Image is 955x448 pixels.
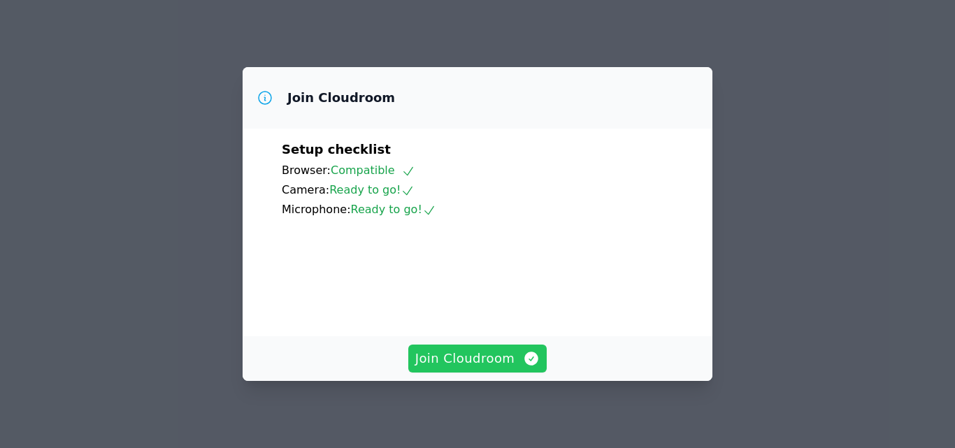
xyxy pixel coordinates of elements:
[287,89,395,106] h3: Join Cloudroom
[415,349,540,368] span: Join Cloudroom
[351,203,436,216] span: Ready to go!
[282,203,351,216] span: Microphone:
[331,164,415,177] span: Compatible
[282,142,391,157] span: Setup checklist
[408,345,547,373] button: Join Cloudroom
[282,183,329,196] span: Camera:
[329,183,415,196] span: Ready to go!
[282,164,331,177] span: Browser:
